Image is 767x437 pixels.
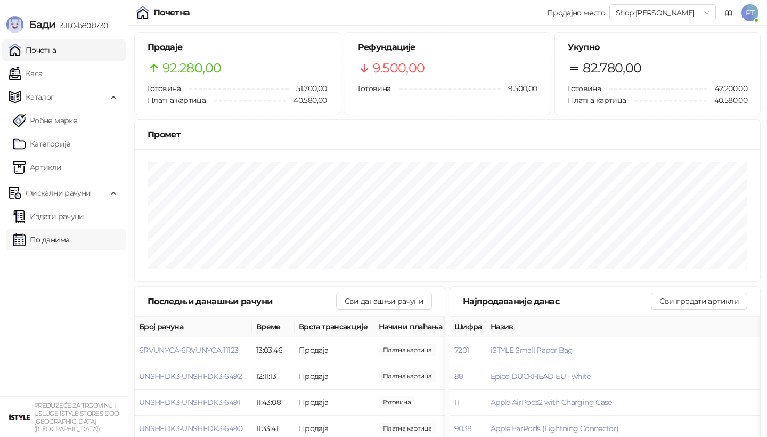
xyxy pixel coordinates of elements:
[289,83,327,94] span: 51.700,00
[139,424,242,433] button: UNSHFDK3-UNSHFDK3-6490
[651,293,747,310] button: Сви продати артикли
[13,157,62,178] a: ArtikliАртикли
[148,41,327,54] h5: Продаје
[148,128,747,141] div: Промет
[6,16,23,33] img: Logo
[135,317,252,337] th: Број рачуна
[463,295,651,308] div: Најпродаваније данас
[295,363,374,390] td: Продаја
[379,370,436,382] span: 2.900,00
[568,41,747,54] h5: Укупно
[616,5,709,21] span: Shop Knez
[491,371,591,381] button: Epico DUCKHEAD EU - white
[454,398,459,407] button: 11
[29,18,55,31] span: Бади
[34,402,119,433] small: PREDUZEĆE ZA TRGOVINU I USLUGE ISTYLE STORES DOO [GEOGRAPHIC_DATA] ([GEOGRAPHIC_DATA])
[741,4,758,21] span: PT
[491,398,612,407] button: Apple AirPods2 with Charging Case
[707,83,747,94] span: 42.200,00
[450,317,486,337] th: Шифра
[13,110,77,131] a: Робне марке
[379,344,436,356] span: 6.000,00
[148,84,181,93] span: Готовина
[9,63,42,84] a: Каса
[454,371,463,381] button: 88
[9,407,30,428] img: 64x64-companyLogo-77b92cf4-9946-4f36-9751-bf7bb5fd2c7d.png
[379,396,415,408] span: 34.000,00
[13,229,69,250] a: По данима
[252,390,295,416] td: 11:43:08
[153,9,190,17] div: Почетна
[252,317,295,337] th: Време
[55,21,108,30] span: 3.11.0-b80b730
[162,58,221,78] span: 92.280,00
[501,83,537,94] span: 9.500,00
[454,424,471,433] button: 9038
[491,424,619,433] button: Apple EarPods (Lightning Connector)
[13,133,71,155] a: Категорије
[547,9,605,17] div: Продајно место
[583,58,641,78] span: 82.780,00
[358,41,537,54] h5: Рефундације
[139,345,238,355] button: 6RVUNYCA-6RVUNYCA-11123
[358,84,391,93] span: Готовина
[139,398,240,407] button: UNSHFDK3-UNSHFDK3-6491
[454,345,469,355] button: 7201
[295,337,374,363] td: Продаја
[26,182,91,204] span: Фискални рачуни
[568,95,626,105] span: Платна картица
[139,371,242,381] button: UNSHFDK3-UNSHFDK3-6492
[374,317,481,337] th: Начини плаћања
[295,317,374,337] th: Врста трансакције
[13,206,84,227] a: Издати рачуни
[9,39,56,61] a: Почетна
[720,4,737,21] a: Документација
[252,337,295,363] td: 13:03:46
[148,95,206,105] span: Платна картица
[148,295,336,308] div: Последњи данашњи рачуни
[379,423,436,434] span: 3.390,00
[707,94,747,106] span: 40.580,00
[286,94,327,106] span: 40.580,00
[336,293,432,310] button: Сви данашњи рачуни
[373,58,425,78] span: 9.500,00
[252,363,295,390] td: 12:11:13
[26,86,54,108] span: Каталог
[491,345,573,355] button: iSTYLE Small Paper Bag
[568,84,601,93] span: Готовина
[295,390,374,416] td: Продаја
